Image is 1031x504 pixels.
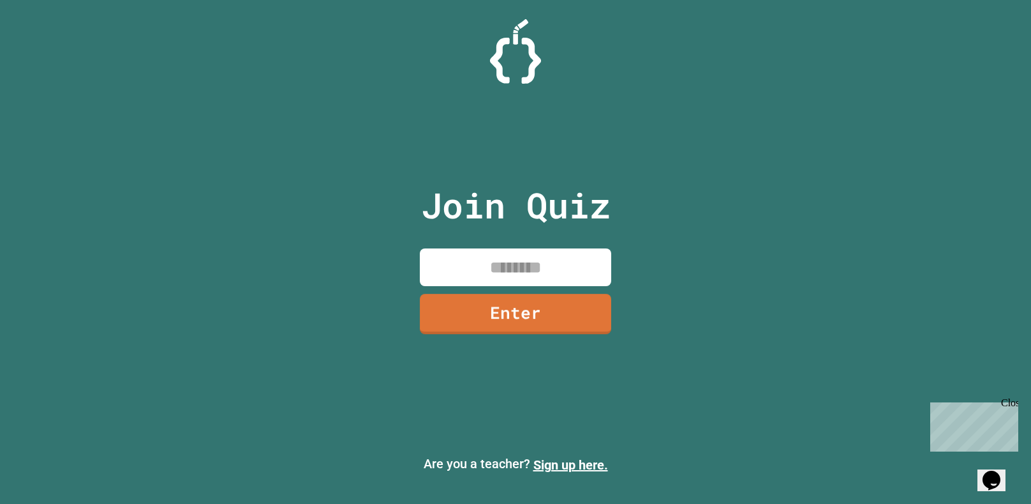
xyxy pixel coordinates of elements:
iframe: chat widget [977,453,1018,491]
div: Chat with us now!Close [5,5,88,81]
a: Sign up here. [533,457,608,473]
img: Logo.svg [490,19,541,84]
p: Are you a teacher? [10,454,1021,475]
a: Enter [420,294,611,334]
p: Join Quiz [421,179,611,232]
iframe: chat widget [925,397,1018,452]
